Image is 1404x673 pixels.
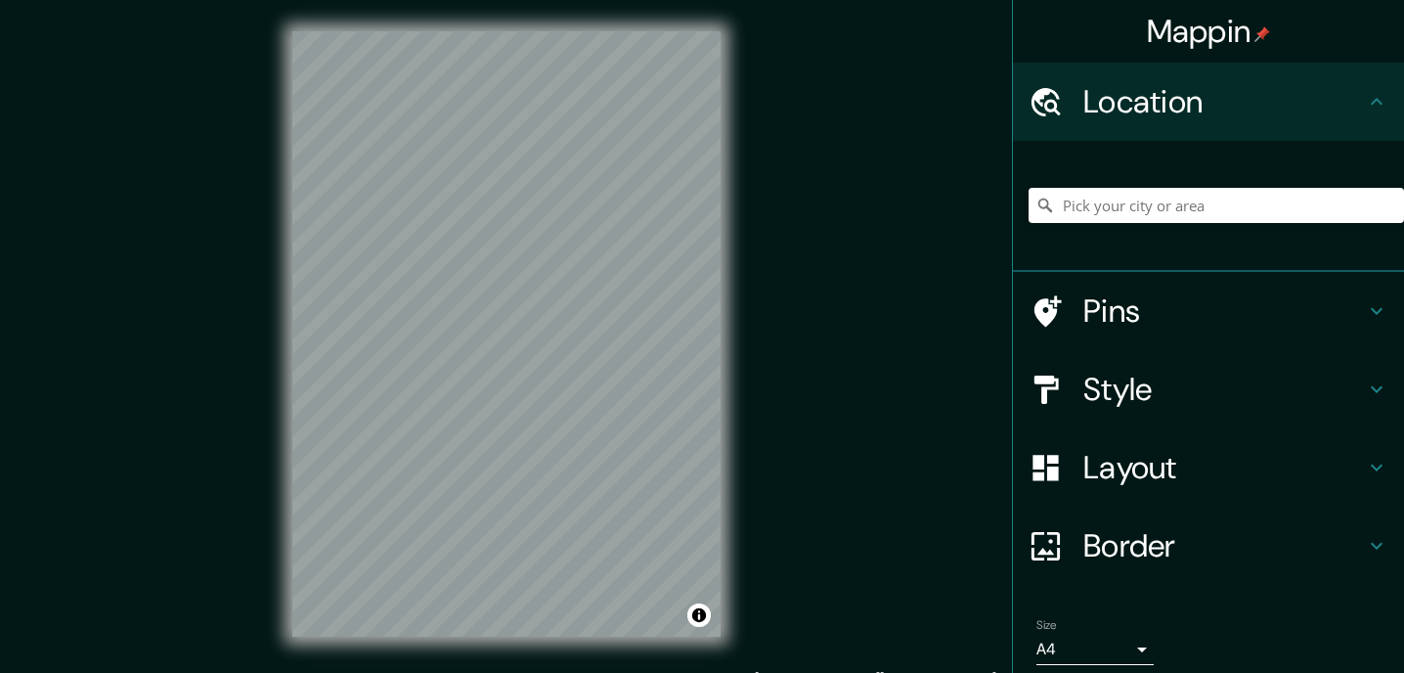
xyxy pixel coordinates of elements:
[1013,63,1404,141] div: Location
[1013,272,1404,350] div: Pins
[1083,292,1365,331] h4: Pins
[1147,12,1271,51] h4: Mappin
[1036,634,1154,665] div: A4
[1083,448,1365,487] h4: Layout
[1013,428,1404,507] div: Layout
[1036,617,1057,634] label: Size
[1254,26,1270,42] img: pin-icon.png
[292,31,721,637] canvas: Map
[687,604,711,627] button: Toggle attribution
[1013,350,1404,428] div: Style
[1013,507,1404,585] div: Border
[1083,526,1365,565] h4: Border
[1029,188,1404,223] input: Pick your city or area
[1083,82,1365,121] h4: Location
[1083,370,1365,409] h4: Style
